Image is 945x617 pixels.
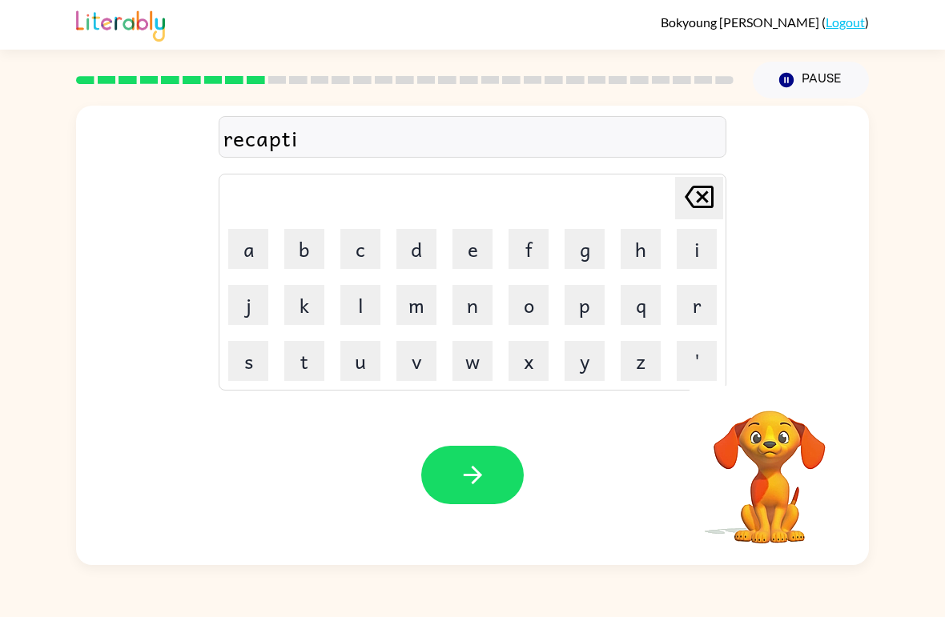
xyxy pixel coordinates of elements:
button: s [228,341,268,381]
span: Bokyoung [PERSON_NAME] [661,14,822,30]
button: f [509,229,549,269]
button: d [396,229,436,269]
button: q [621,285,661,325]
button: j [228,285,268,325]
button: i [677,229,717,269]
button: x [509,341,549,381]
button: a [228,229,268,269]
button: z [621,341,661,381]
div: recapti [223,121,722,154]
button: g [565,229,605,269]
video: Your browser must support playing .mp4 files to use Literably. Please try using another browser. [690,386,850,546]
button: v [396,341,436,381]
button: t [284,341,324,381]
button: k [284,285,324,325]
button: c [340,229,380,269]
button: e [452,229,493,269]
button: Pause [753,62,869,98]
button: o [509,285,549,325]
button: u [340,341,380,381]
div: ( ) [661,14,869,30]
img: Literably [76,6,165,42]
button: h [621,229,661,269]
button: n [452,285,493,325]
button: m [396,285,436,325]
button: b [284,229,324,269]
button: w [452,341,493,381]
button: y [565,341,605,381]
a: Logout [826,14,865,30]
button: ' [677,341,717,381]
button: p [565,285,605,325]
button: l [340,285,380,325]
button: r [677,285,717,325]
